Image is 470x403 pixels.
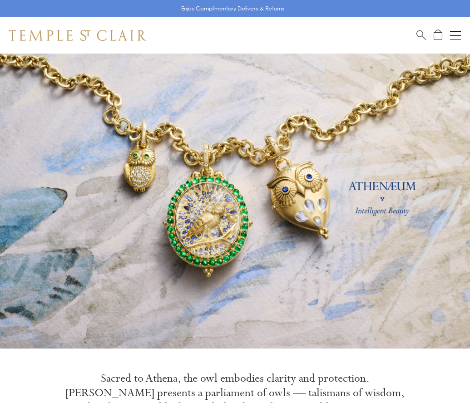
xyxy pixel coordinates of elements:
a: Search [416,29,426,41]
a: Open Shopping Bag [434,29,442,41]
img: Temple St. Clair [9,30,146,41]
button: Open navigation [450,30,461,41]
p: Enjoy Complimentary Delivery & Returns [181,4,284,13]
